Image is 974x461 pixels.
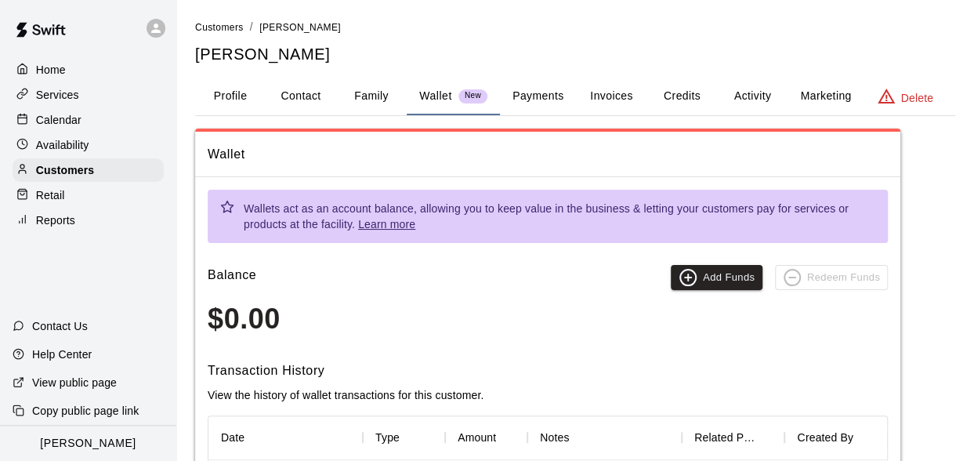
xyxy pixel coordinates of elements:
p: Retail [36,187,65,203]
h6: Transaction History [208,361,888,381]
button: Credits [646,78,717,115]
button: Family [336,78,407,115]
button: Sort [400,427,422,448]
button: Sort [244,427,266,448]
p: [PERSON_NAME] [40,435,136,452]
a: Calendar [13,108,164,132]
p: View public page [32,375,117,390]
div: Related Payment ID [694,416,758,459]
a: Services [13,83,164,107]
button: Marketing [788,78,864,115]
div: Type [363,416,445,459]
li: / [250,19,253,35]
button: Activity [717,78,788,115]
span: [PERSON_NAME] [259,22,341,33]
div: basic tabs example [195,78,955,115]
a: Customers [195,20,244,33]
button: Sort [758,427,780,448]
div: Type [375,416,400,459]
button: Contact [266,78,336,115]
p: Customers [36,162,94,178]
p: Availability [36,137,89,153]
div: Notes [540,416,569,459]
div: Date [221,416,244,459]
div: Wallets act as an account balance, allowing you to keep value in the business & letting your cust... [244,194,875,238]
button: Sort [853,427,875,448]
button: Profile [195,78,266,115]
span: New [458,91,487,101]
button: Invoices [576,78,646,115]
p: Delete [901,90,933,106]
p: Copy public page link [32,403,139,419]
p: Services [36,87,79,103]
div: Date [208,416,363,459]
p: Calendar [36,112,81,128]
div: Related Payment ID [682,416,784,459]
a: Reports [13,209,164,232]
button: Sort [496,427,518,448]
a: Availability [13,133,164,157]
h5: [PERSON_NAME] [195,44,955,65]
p: Wallet [419,88,452,104]
div: Created By [797,416,853,459]
p: Help Center [32,347,92,362]
button: Add Funds [671,265,762,290]
h6: Balance [208,265,256,290]
p: Reports [36,212,75,228]
span: Customers [195,22,244,33]
div: Notes [527,416,682,459]
a: Retail [13,183,164,207]
button: Sort [569,427,591,448]
p: Contact Us [32,318,88,334]
a: Home [13,58,164,82]
p: Home [36,62,66,78]
nav: breadcrumb [195,19,955,36]
div: Amount [458,416,496,459]
div: Amount [445,416,527,459]
h3: $0.00 [208,303,888,336]
a: Learn more [358,218,415,230]
div: Created By [784,416,887,459]
span: Wallet [208,144,888,165]
p: View the history of wallet transactions for this customer. [208,387,888,403]
a: Customers [13,158,164,182]
button: Payments [500,78,576,115]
